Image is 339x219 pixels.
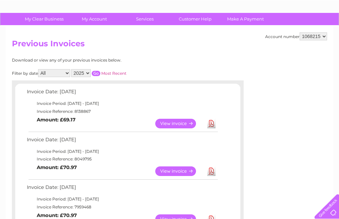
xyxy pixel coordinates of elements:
[25,100,219,108] td: Invoice Period: [DATE] - [DATE]
[239,28,254,33] a: Energy
[118,13,172,25] a: Services
[25,135,219,148] td: Invoice Date: [DATE]
[222,28,235,33] a: Water
[281,28,291,33] a: Blog
[25,155,219,163] td: Invoice Reference: 8049795
[37,164,77,170] b: Amount: £70.97
[25,108,219,115] td: Invoice Reference: 8138867
[12,17,46,37] img: logo.png
[295,28,311,33] a: Contact
[207,119,216,128] a: Download
[67,13,122,25] a: My Account
[37,212,77,218] b: Amount: £70.97
[317,28,333,33] a: Log out
[12,69,186,77] div: Filter by date
[25,203,219,211] td: Invoice Reference: 7959468
[25,195,219,203] td: Invoice Period: [DATE] - [DATE]
[168,13,222,25] a: Customer Help
[155,166,204,176] a: View
[258,28,277,33] a: Telecoms
[214,3,260,12] a: 0333 014 3131
[101,71,126,76] a: Most Recent
[218,13,273,25] a: Make A Payment
[12,39,327,52] h2: Previous Invoices
[155,119,204,128] a: View
[37,117,75,123] b: Amount: £69.17
[14,4,326,32] div: Clear Business is a trading name of Verastar Limited (registered in [GEOGRAPHIC_DATA] No. 3667643...
[265,32,327,40] div: Account number
[207,166,216,176] a: Download
[12,58,186,63] div: Download or view any of your previous invoices below.
[17,13,72,25] a: My Clear Business
[25,183,219,195] td: Invoice Date: [DATE]
[25,148,219,155] td: Invoice Period: [DATE] - [DATE]
[25,87,219,100] td: Invoice Date: [DATE]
